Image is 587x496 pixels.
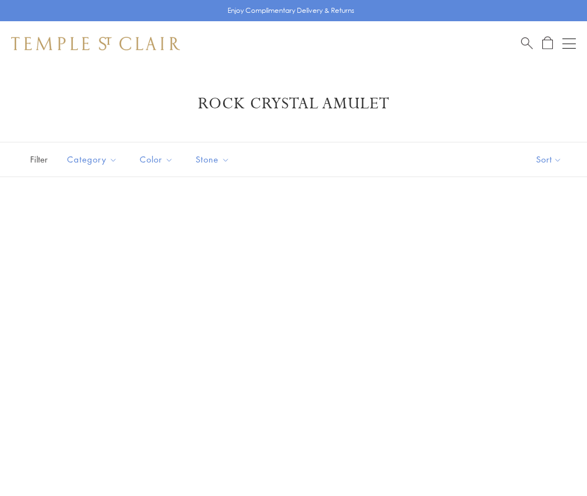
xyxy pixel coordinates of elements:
[131,147,182,172] button: Color
[228,5,354,16] p: Enjoy Complimentary Delivery & Returns
[134,152,182,166] span: Color
[190,152,238,166] span: Stone
[511,142,587,177] button: Show sort by
[521,36,533,50] a: Search
[28,94,559,114] h1: Rock Crystal Amulet
[61,152,126,166] span: Category
[187,147,238,172] button: Stone
[11,37,180,50] img: Temple St. Clair
[59,147,126,172] button: Category
[542,36,553,50] a: Open Shopping Bag
[562,37,576,50] button: Open navigation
